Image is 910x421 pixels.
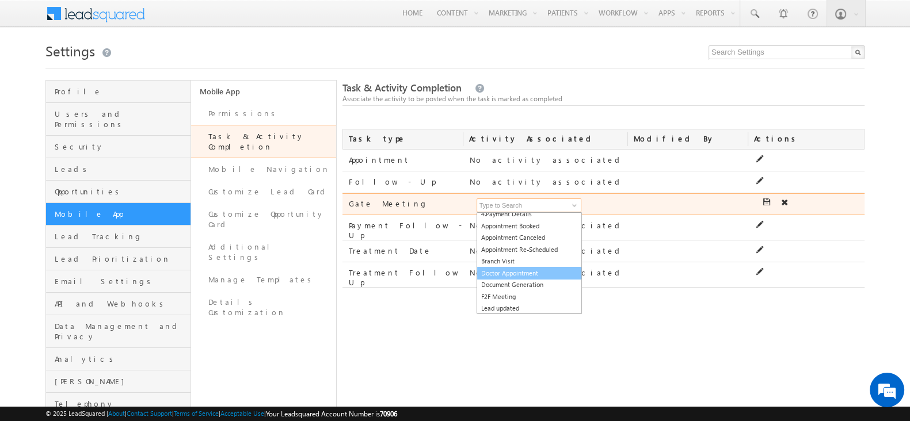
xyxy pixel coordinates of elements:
[191,125,336,158] a: Task & Activity Completion
[46,103,191,136] a: Users and Permissions
[15,106,210,321] textarea: Type your message and click 'Submit'
[191,203,336,236] a: Customize Opportunity Card
[55,86,188,97] span: Profile
[477,220,581,232] a: Appointment Booked
[463,129,628,149] div: Activity Associated
[55,209,188,219] span: Mobile App
[127,409,172,417] a: Contact Support
[46,225,191,248] a: Lead Tracking
[342,246,463,262] div: Treatment Date
[46,393,191,415] a: Telephony
[342,198,463,215] div: Gate Meeting
[748,129,824,149] div: Actions
[191,158,336,181] a: Mobile Navigation
[477,244,581,256] a: Appointment Re-Scheduled
[20,60,48,75] img: d_60004797649_company_0_60004797649
[46,248,191,270] a: Lead Prioritization
[46,203,191,225] a: Mobile App
[477,232,581,244] a: Appointment Canceled
[55,141,188,152] span: Security
[342,267,463,287] div: Treatment Follow Up
[477,255,581,267] a: Branch Visit
[477,267,582,280] a: Doctor Appointment
[189,6,216,33] div: Minimize live chat window
[46,293,191,315] a: API and Webhooks
[55,298,188,309] span: API and Webhooks
[55,164,188,174] span: Leads
[191,291,336,324] a: Details Customization
[469,177,634,193] div: No activity associated
[46,370,191,393] a: [PERSON_NAME]
[380,409,397,418] span: 70906
[342,220,463,240] div: Payment Follow - Up
[55,276,188,286] span: Email Settings
[46,81,191,103] a: Profile
[46,348,191,370] a: Analytics
[55,399,188,409] span: Telephony
[45,408,397,419] span: © 2025 LeadSquared | | | | |
[477,303,581,315] a: Lead updated
[469,267,634,284] div: No activity associated
[169,331,209,346] em: Submit
[191,236,336,269] a: Additional Settings
[46,181,191,203] a: Opportunities
[469,220,634,236] div: No activity associated
[342,177,463,193] div: Follow - Up
[191,269,336,291] a: Manage Templates
[46,136,191,158] a: Security
[55,231,188,242] span: Lead Tracking
[55,254,188,264] span: Lead Prioritization
[55,354,188,364] span: Analytics
[342,155,463,171] div: Appointment
[46,315,191,348] a: Data Management and Privacy
[55,186,188,197] span: Opportunities
[628,129,748,149] div: Modified By
[60,60,193,75] div: Leave a message
[55,109,188,129] span: Users and Permissions
[477,198,581,212] input: Type to Search
[709,45,865,59] input: Search Settings
[566,200,580,211] a: Show All Items
[191,102,336,125] a: Permissions
[191,181,336,203] a: Customize Lead Card
[45,41,95,60] span: Settings
[477,291,581,303] a: F2F Meeting
[174,409,219,417] a: Terms of Service
[108,409,125,417] a: About
[469,246,634,262] div: No activity associated
[477,279,581,291] a: Document Generation
[469,155,634,171] div: No activity associated
[477,208,581,220] a: 4.Payment Details
[342,81,462,94] span: Task & Activity Completion
[46,158,191,181] a: Leads
[55,321,188,342] span: Data Management and Privacy
[220,409,264,417] a: Acceptable Use
[55,376,188,386] span: [PERSON_NAME]
[191,81,336,102] a: Mobile App
[46,270,191,293] a: Email Settings
[266,409,397,418] span: Your Leadsquared Account Number is
[343,129,463,149] div: Task type
[342,94,865,104] div: Associate the activity to be posted when the task is marked as completed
